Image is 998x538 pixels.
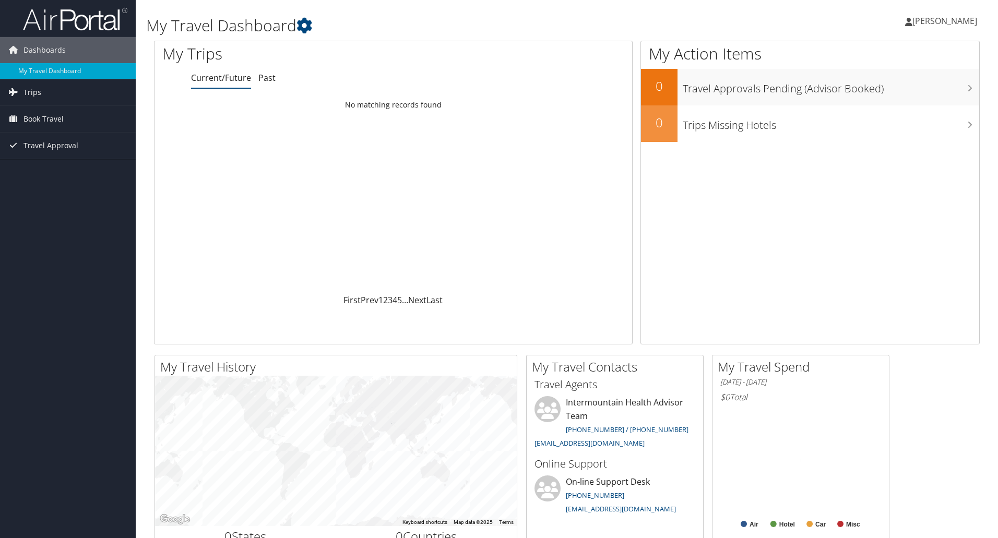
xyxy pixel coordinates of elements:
h1: My Trips [162,43,425,65]
h3: Trips Missing Hotels [683,113,979,133]
text: Misc [846,521,860,528]
button: Keyboard shortcuts [402,519,447,526]
span: [PERSON_NAME] [912,15,977,27]
span: Map data ©2025 [454,519,493,525]
a: First [343,294,361,306]
span: Book Travel [23,106,64,132]
h2: My Travel History [160,358,517,376]
span: … [402,294,408,306]
a: 0Trips Missing Hotels [641,105,979,142]
span: Travel Approval [23,133,78,159]
a: [EMAIL_ADDRESS][DOMAIN_NAME] [566,504,676,513]
text: Air [750,521,758,528]
a: Past [258,72,276,83]
a: Current/Future [191,72,251,83]
span: Dashboards [23,37,66,63]
text: Car [815,521,826,528]
img: airportal-logo.png [23,7,127,31]
h3: Travel Approvals Pending (Advisor Booked) [683,76,979,96]
li: Intermountain Health Advisor Team [529,396,700,452]
span: Trips [23,79,41,105]
h1: My Travel Dashboard [146,15,707,37]
a: 4 [393,294,397,306]
a: [PERSON_NAME] [905,5,988,37]
td: No matching records found [155,95,632,114]
h3: Travel Agents [534,377,695,392]
h6: [DATE] - [DATE] [720,377,881,387]
li: On-line Support Desk [529,475,700,518]
a: [EMAIL_ADDRESS][DOMAIN_NAME] [534,438,645,448]
h2: My Travel Contacts [532,358,703,376]
a: 2 [383,294,388,306]
h2: 0 [641,77,678,95]
h3: Online Support [534,457,695,471]
a: [PHONE_NUMBER] [566,491,624,500]
a: 1 [378,294,383,306]
a: 5 [397,294,402,306]
a: Terms (opens in new tab) [499,519,514,525]
h1: My Action Items [641,43,979,65]
a: Next [408,294,426,306]
img: Google [158,512,192,526]
a: [PHONE_NUMBER] / [PHONE_NUMBER] [566,425,688,434]
a: 3 [388,294,393,306]
a: Prev [361,294,378,306]
a: Open this area in Google Maps (opens a new window) [158,512,192,526]
h2: My Travel Spend [718,358,889,376]
a: Last [426,294,443,306]
span: $0 [720,391,730,403]
h2: 0 [641,114,678,131]
h6: Total [720,391,881,403]
a: 0Travel Approvals Pending (Advisor Booked) [641,69,979,105]
text: Hotel [779,521,795,528]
